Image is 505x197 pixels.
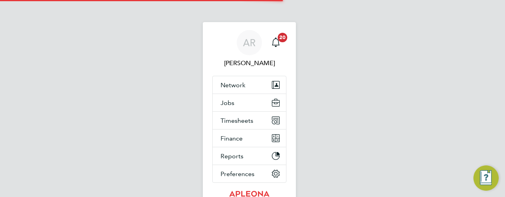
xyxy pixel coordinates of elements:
span: Reports [221,152,243,160]
button: Timesheets [213,112,286,129]
a: 20 [268,30,284,55]
button: Engage Resource Center [473,165,499,191]
span: Preferences [221,170,254,178]
button: Jobs [213,94,286,111]
a: AR[PERSON_NAME] [212,30,286,68]
button: Network [213,76,286,94]
button: Finance [213,129,286,147]
span: Finance [221,135,243,142]
span: Timesheets [221,117,253,124]
button: Preferences [213,165,286,182]
span: Angie Robison [212,58,286,68]
span: Jobs [221,99,234,107]
span: 20 [278,33,287,42]
button: Reports [213,147,286,165]
span: Network [221,81,245,89]
span: AR [243,38,256,48]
